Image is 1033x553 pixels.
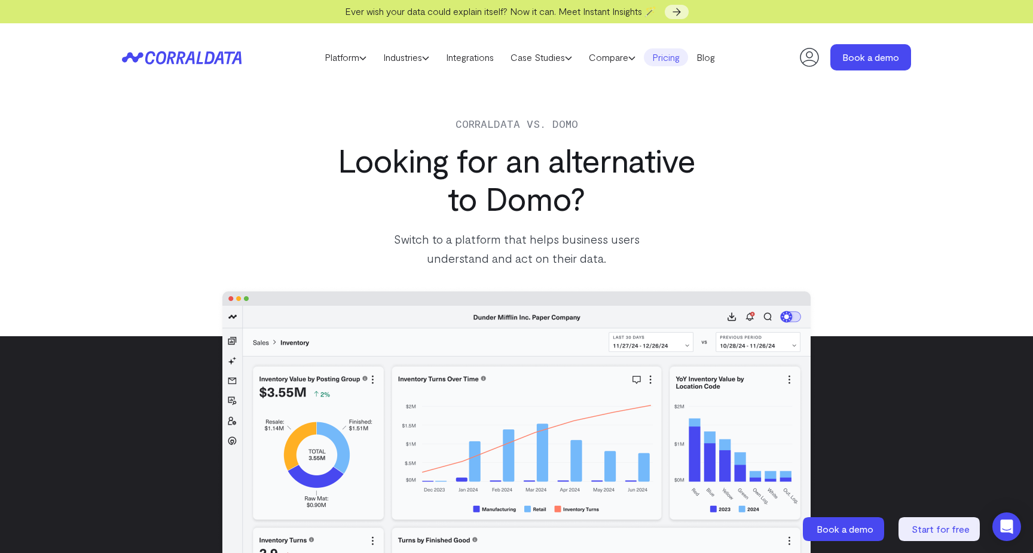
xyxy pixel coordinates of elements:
[316,48,375,66] a: Platform
[992,512,1021,541] div: Open Intercom Messenger
[898,517,982,541] a: Start for free
[912,523,970,534] span: Start for free
[323,115,710,132] p: Corraldata vs. Domo
[830,44,911,70] a: Book a demo
[438,48,502,66] a: Integrations
[365,229,668,268] p: Switch to a platform that helps business users understand and act on their data.
[803,517,887,541] a: Book a demo
[644,48,688,66] a: Pricing
[323,141,710,217] h1: Looking for an alternative to Domo?
[345,5,656,17] span: Ever wish your data could explain itself? Now it can. Meet Instant Insights 🪄
[375,48,438,66] a: Industries
[688,48,723,66] a: Blog
[580,48,644,66] a: Compare
[817,523,873,534] span: Book a demo
[502,48,580,66] a: Case Studies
